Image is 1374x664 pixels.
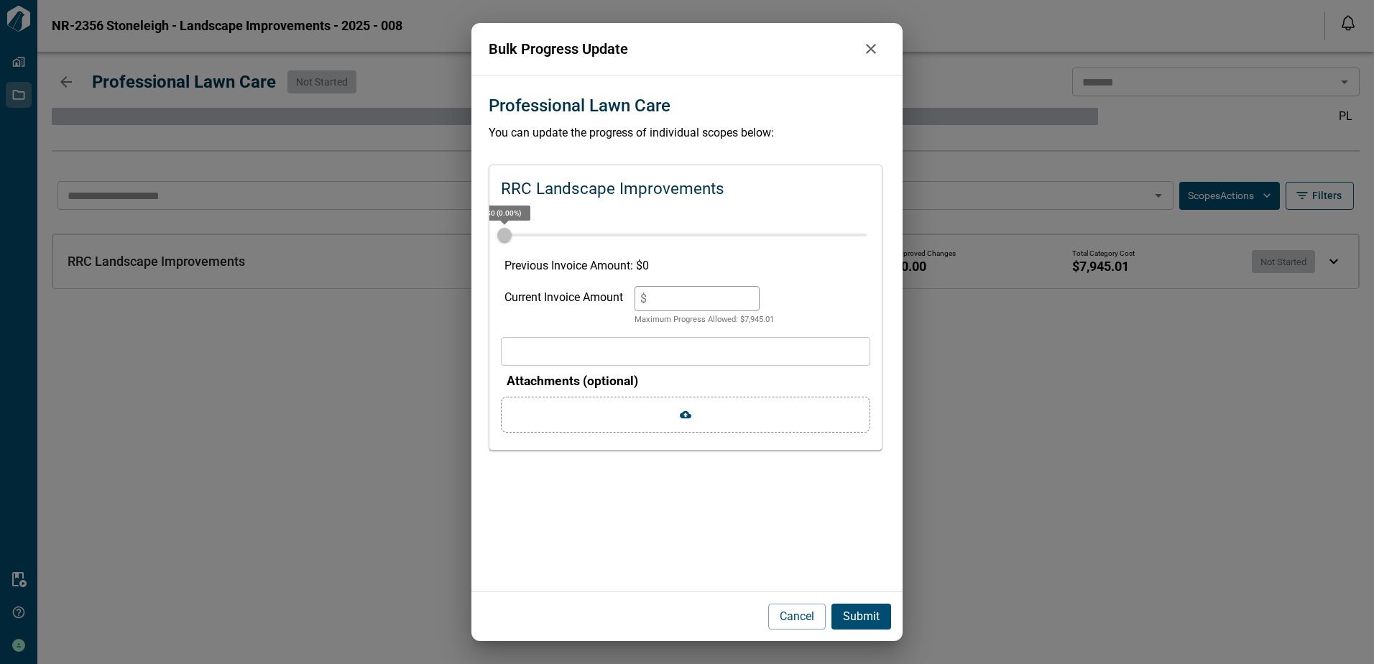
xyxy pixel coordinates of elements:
[501,177,724,201] p: RRC Landscape Improvements
[504,257,867,275] p: Previous Invoice Amount: $ 0
[635,314,774,326] p: Maximum Progress Allowed: $ 7,945.01
[489,124,885,142] p: You can update the progress of individual scopes below:
[507,372,870,390] p: Attachments (optional)
[768,604,826,630] button: Cancel
[640,292,647,305] span: $
[504,286,623,326] div: Current Invoice Amount
[489,93,670,119] p: Professional Lawn Care
[489,38,857,60] p: Bulk Progress Update
[843,608,880,625] p: Submit
[780,608,814,625] p: Cancel
[831,604,891,630] button: Submit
